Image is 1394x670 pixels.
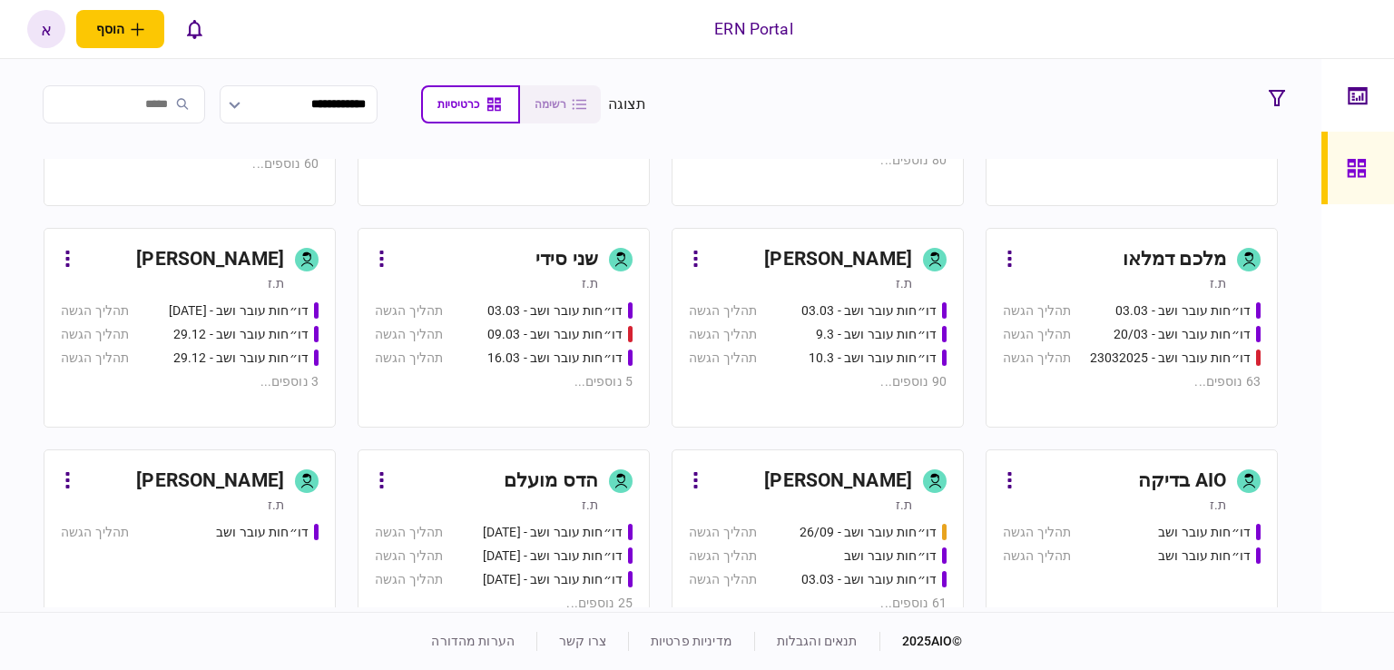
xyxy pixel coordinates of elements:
[986,228,1278,428] a: מלכם דמלאות.זדו״חות עובר ושב - 03.03תהליך הגשהדו״חות עובר ושב - 20/03תהליך הגשהדו״חות עובר ושב - ...
[61,301,129,320] div: תהליך הגשה
[896,496,912,514] div: ת.ז
[1003,325,1071,344] div: תהליך הגשה
[27,10,65,48] button: א
[535,245,598,274] div: שני סידי
[764,245,912,274] div: [PERSON_NAME]
[559,634,606,648] a: צרו קשר
[800,523,937,542] div: דו״חות עובר ושב - 26/09
[777,634,858,648] a: תנאים והגבלות
[651,634,732,648] a: מדיניות פרטיות
[1003,523,1071,542] div: תהליך הגשה
[582,496,598,514] div: ת.ז
[421,85,520,123] button: כרטיסיות
[801,301,937,320] div: דו״חות עובר ושב - 03.03
[672,228,964,428] a: [PERSON_NAME]ת.זדו״חות עובר ושב - 03.03תהליך הגשהדו״חות עובר ושב - 9.3תהליך הגשהדו״חות עובר ושב -...
[487,349,623,368] div: דו״חות עובר ושב - 16.03
[764,467,912,496] div: [PERSON_NAME]
[173,349,309,368] div: דו״חות עובר ושב - 29.12
[1123,245,1226,274] div: מלכם דמלאו
[986,449,1278,649] a: AIO בדיקהת.זדו״חות עובר ושבתהליך הגשהדו״חות עובר ושבתהליך הגשה
[1158,523,1251,542] div: דו״חות עובר ושב
[689,547,757,566] div: תהליך הגשה
[1003,372,1261,391] div: 63 נוספים ...
[520,85,601,123] button: רשימה
[1090,349,1251,368] div: דו״חות עובר ושב - 23032025
[896,274,912,292] div: ת.ז
[483,523,623,542] div: דו״חות עובר ושב - 23/09/24
[375,372,633,391] div: 5 נוספים ...
[483,547,623,566] div: דו״חות עובר ושב - 24/09/24
[689,151,947,170] div: 80 נוספים ...
[76,10,164,48] button: פתח תפריט להוספת לקוח
[487,301,623,320] div: דו״חות עובר ושב - 03.03
[1115,301,1251,320] div: דו״חות עובר ושב - 03.03
[714,17,792,41] div: ERN Portal
[431,634,515,648] a: הערות מהדורה
[1114,325,1251,344] div: דו״חות עובר ושב - 20/03
[375,301,443,320] div: תהליך הגשה
[61,349,129,368] div: תהליך הגשה
[672,449,964,649] a: [PERSON_NAME]ת.זדו״חות עובר ושב - 26/09תהליך הגשהדו״חות עובר ושבתהליך הגשהדו״חות עובר ושב - 03.03...
[1003,349,1071,368] div: תהליך הגשה
[535,98,566,111] span: רשימה
[61,325,129,344] div: תהליך הגשה
[216,523,309,542] div: דו״חות עובר ושב
[169,301,309,320] div: דו״חות עובר ושב - 26.12.24
[487,325,623,344] div: דו״חות עובר ושב - 09.03
[689,594,947,613] div: 61 נוספים ...
[816,325,937,344] div: דו״חות עובר ושב - 9.3
[689,570,757,589] div: תהליך הגשה
[268,274,284,292] div: ת.ז
[61,523,129,542] div: תהליך הגשה
[879,632,963,651] div: © 2025 AIO
[136,245,284,274] div: [PERSON_NAME]
[1210,274,1226,292] div: ת.ז
[689,301,757,320] div: תהליך הגשה
[44,228,336,428] a: [PERSON_NAME]ת.זדו״חות עובר ושב - 26.12.24תהליך הגשהדו״חות עובר ושב - 29.12תהליך הגשהדו״חות עובר ...
[689,523,757,542] div: תהליך הגשה
[358,228,650,428] a: שני סידית.זדו״חות עובר ושב - 03.03תהליך הגשהדו״חות עובר ושב - 09.03תהליך הגשהדו״חות עובר ושב - 16...
[801,570,937,589] div: דו״חות עובר ושב - 03.03
[375,570,443,589] div: תהליך הגשה
[268,496,284,514] div: ת.ז
[689,325,757,344] div: תהליך הגשה
[1003,301,1071,320] div: תהליך הגשה
[1003,547,1071,566] div: תהליך הגשה
[375,594,633,613] div: 25 נוספים ...
[437,98,479,111] span: כרטיסיות
[175,10,213,48] button: פתח רשימת התראות
[483,570,623,589] div: דו״חות עובר ושב - 25/09/24
[358,449,650,649] a: הדס מועלםת.זדו״חות עובר ושב - 23/09/24תהליך הגשהדו״חות עובר ושב - 24/09/24תהליך הגשהדו״חות עובר ו...
[375,349,443,368] div: תהליך הגשה
[689,372,947,391] div: 90 נוספים ...
[844,547,937,566] div: דו״חות עובר ושב
[375,547,443,566] div: תהליך הגשה
[1138,467,1226,496] div: AIO בדיקה
[582,274,598,292] div: ת.ז
[608,94,647,115] div: תצוגה
[136,467,284,496] div: [PERSON_NAME]
[375,523,443,542] div: תהליך הגשה
[689,349,757,368] div: תהליך הגשה
[44,449,336,649] a: [PERSON_NAME]ת.זדו״חות עובר ושבתהליך הגשה
[1210,496,1226,514] div: ת.ז
[61,154,319,173] div: 60 נוספים ...
[1158,547,1251,566] div: דו״חות עובר ושב
[809,349,937,368] div: דו״חות עובר ושב - 10.3
[61,372,319,391] div: 3 נוספים ...
[504,467,598,496] div: הדס מועלם
[375,325,443,344] div: תהליך הגשה
[173,325,309,344] div: דו״חות עובר ושב - 29.12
